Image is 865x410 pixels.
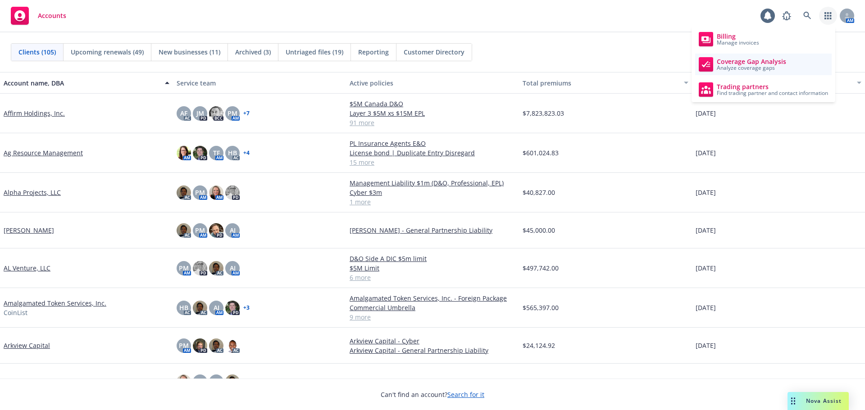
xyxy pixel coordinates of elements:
span: PM [195,188,205,197]
span: $497,742.00 [523,263,559,273]
span: Can't find an account? [381,390,484,399]
a: 91 more [350,118,515,127]
span: AJ [214,303,219,312]
a: D&O $1M / EPL $250k / Cyber $1M [350,377,515,386]
img: photo [177,374,191,389]
span: [DATE] [696,341,716,350]
span: Manage invoices [717,40,759,45]
img: photo [209,223,223,238]
span: Find trading partner and contact information [717,90,828,96]
img: photo [209,338,223,353]
span: PM [179,263,189,273]
img: photo [193,261,207,275]
a: Billing [695,28,832,50]
a: + 7 [243,111,250,116]
span: [DATE] [696,377,716,386]
span: [DATE] [696,188,716,197]
a: Ag Resource Management [4,148,83,158]
div: Account name, DBA [4,78,159,88]
span: [DATE] [696,108,716,118]
span: $7,823,823.03 [523,108,564,118]
button: Total premiums [519,72,692,94]
img: photo [177,146,191,160]
span: [DATE] [696,263,716,273]
span: $40,827.00 [523,188,555,197]
img: photo [193,338,207,353]
span: HB [228,148,237,158]
a: 6 more [350,273,515,282]
img: photo [225,301,240,315]
a: Arkview Capital [4,341,50,350]
span: $45,000.00 [523,225,555,235]
div: Service team [177,78,342,88]
a: + 3 [243,305,250,311]
a: Trading partners [695,79,832,100]
a: Layer 3 $5M xs $15M EPL [350,108,515,118]
span: Coverage Gap Analysis [717,58,786,65]
span: [DATE] [696,225,716,235]
span: Upcoming renewals (49) [71,47,144,57]
img: photo [209,185,223,200]
a: PL Insurance Agents E&O [350,139,515,148]
span: [DATE] [696,303,716,312]
a: Amalgamated Token Services, Inc. - Foreign Package [350,293,515,303]
a: Alpha Projects, LLC [4,188,61,197]
button: Active policies [346,72,519,94]
span: $28,457.00 [523,377,555,386]
img: photo [177,223,191,238]
div: Active policies [350,78,515,88]
img: photo [209,106,223,121]
a: 1 more [350,197,515,207]
a: Cyber $3m [350,188,515,197]
button: Nova Assist [788,392,849,410]
a: [PERSON_NAME] [4,225,54,235]
span: Reporting [358,47,389,57]
div: Total premiums [523,78,678,88]
span: PM [195,225,205,235]
img: photo [225,374,240,389]
img: photo [177,185,191,200]
span: $24,124.92 [523,341,555,350]
a: Affirm Holdings, Inc. [4,108,65,118]
img: photo [193,146,207,160]
a: Commercial Umbrella [350,303,515,312]
span: PM [179,341,189,350]
a: $5M Canada D&O [350,99,515,108]
span: [DATE] [696,148,716,158]
a: Search [798,7,816,25]
span: Untriaged files (19) [286,47,343,57]
div: Drag to move [788,392,799,410]
a: 15 more [350,158,515,167]
a: + 4 [243,150,250,156]
span: TF [213,148,220,158]
span: Customer Directory [404,47,464,57]
a: Search for it [447,390,484,399]
a: B2 Bancorp [4,377,38,386]
a: Amalgamated Token Services, Inc. [4,298,106,308]
span: Trading partners [717,83,828,90]
span: Clients (105) [18,47,56,57]
span: $565,397.00 [523,303,559,312]
span: Analyze coverage gaps [717,65,786,71]
a: AL Venture, LLC [4,263,50,273]
span: AF [180,108,187,118]
span: AJ [230,263,236,273]
button: Service team [173,72,346,94]
a: D&O Side A DIC $5m limit [350,254,515,263]
img: photo [225,185,240,200]
a: Switch app [819,7,837,25]
a: Management Liability $1m (D&O, Professional, EPL) [350,178,515,188]
a: Arkview Capital - General Partnership Liability [350,346,515,355]
img: photo [225,338,240,353]
span: Archived (3) [235,47,271,57]
span: PM [228,108,237,118]
span: HB [179,303,188,312]
a: Coverage Gap Analysis [695,54,832,75]
a: Report a Bug [778,7,796,25]
img: photo [193,301,207,315]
